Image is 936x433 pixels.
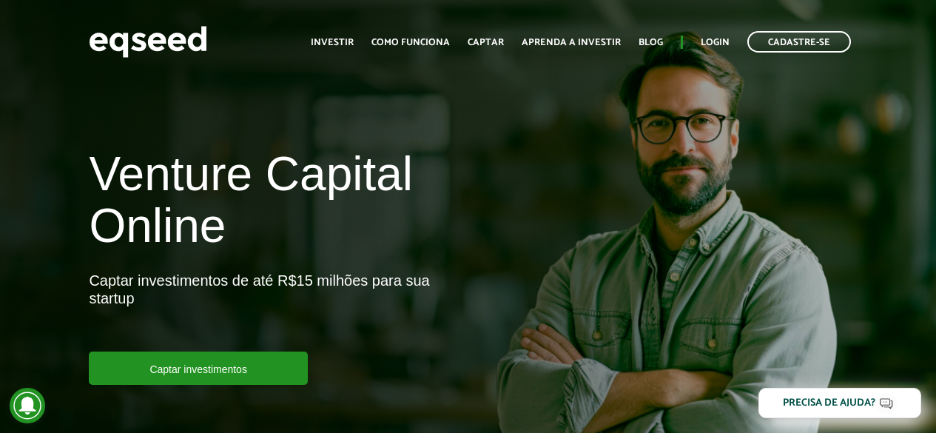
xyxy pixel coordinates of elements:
a: Como funciona [371,38,450,47]
a: Captar investimentos [89,352,308,385]
p: Captar investimentos de até R$15 milhões para sua startup [89,272,457,352]
a: Login [701,38,730,47]
a: Blog [639,38,663,47]
a: Captar [468,38,504,47]
h1: Venture Capital Online [89,148,457,260]
a: Aprenda a investir [522,38,621,47]
a: Investir [311,38,354,47]
img: EqSeed [89,22,207,61]
a: Cadastre-se [747,31,851,53]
